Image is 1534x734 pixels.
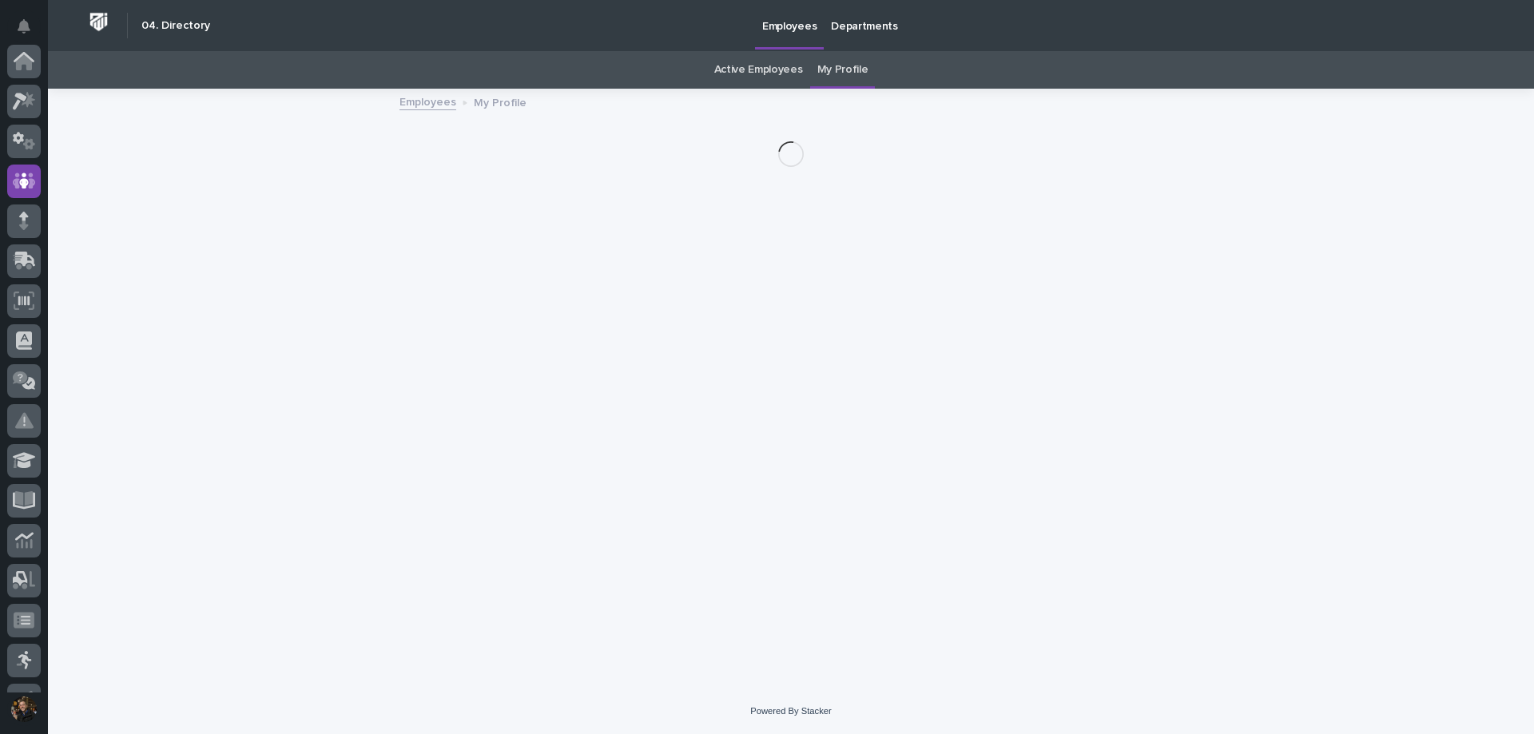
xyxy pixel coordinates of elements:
a: Powered By Stacker [750,706,831,716]
a: Employees [399,92,456,110]
div: Notifications [20,19,41,45]
p: My Profile [474,93,527,110]
img: Workspace Logo [84,7,113,37]
h2: 04. Directory [141,19,210,33]
a: Active Employees [714,51,803,89]
a: My Profile [817,51,868,89]
button: users-avatar [7,692,41,726]
button: Notifications [7,10,41,43]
